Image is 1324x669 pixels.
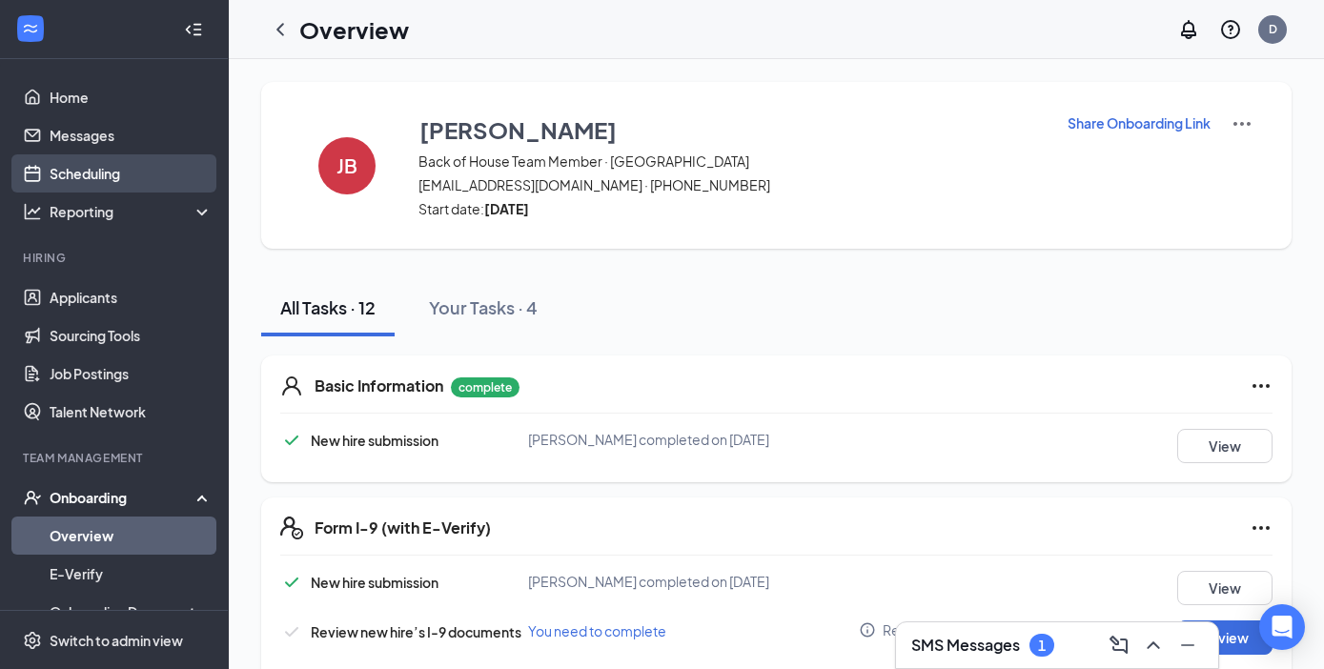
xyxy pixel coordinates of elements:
[50,631,183,650] div: Switch to admin view
[311,432,438,449] span: New hire submission
[1068,113,1211,132] p: Share Onboarding Link
[418,152,1043,171] span: Back of House Team Member · [GEOGRAPHIC_DATA]
[280,620,303,643] svg: Checkmark
[1108,634,1130,657] svg: ComposeMessage
[50,278,213,316] a: Applicants
[1250,375,1273,397] svg: Ellipses
[1142,634,1165,657] svg: ChevronUp
[1177,620,1273,655] button: Review
[50,202,214,221] div: Reporting
[21,19,40,38] svg: WorkstreamLogo
[528,622,666,639] span: You need to complete
[315,517,491,538] h5: Form I-9 (with E-Verify)
[280,517,303,539] svg: FormI9EVerifyIcon
[50,393,213,431] a: Talent Network
[50,355,213,393] a: Job Postings
[1231,112,1253,135] img: More Actions
[911,635,1020,656] h3: SMS Messages
[269,18,292,41] svg: ChevronLeft
[859,621,876,639] svg: Info
[50,154,213,193] a: Scheduling
[315,375,443,396] h5: Basic Information
[50,593,213,631] a: Onboarding Documents
[311,574,438,591] span: New hire submission
[1176,634,1199,657] svg: Minimize
[1177,429,1273,463] button: View
[1259,604,1305,650] div: Open Intercom Messenger
[528,431,769,448] span: [PERSON_NAME] completed on [DATE]
[1219,18,1242,41] svg: QuestionInfo
[311,623,521,640] span: Review new hire’s I-9 documents
[1138,630,1169,660] button: ChevronUp
[1038,638,1046,654] div: 1
[23,450,209,466] div: Team Management
[883,620,1062,639] span: Review on new hire's first day
[1250,517,1273,539] svg: Ellipses
[280,375,303,397] svg: User
[23,250,209,266] div: Hiring
[1172,630,1203,660] button: Minimize
[23,202,42,221] svg: Analysis
[451,377,519,397] p: complete
[184,20,203,39] svg: Collapse
[50,488,196,507] div: Onboarding
[1269,21,1277,37] div: D
[429,295,538,319] div: Your Tasks · 4
[50,555,213,593] a: E-Verify
[418,112,1043,147] button: [PERSON_NAME]
[1177,571,1273,605] button: View
[50,78,213,116] a: Home
[418,199,1043,218] span: Start date:
[280,571,303,594] svg: Checkmark
[50,116,213,154] a: Messages
[280,429,303,452] svg: Checkmark
[419,113,617,146] h3: [PERSON_NAME]
[484,200,529,217] strong: [DATE]
[1104,630,1134,660] button: ComposeMessage
[336,159,357,172] h4: JB
[1067,112,1212,133] button: Share Onboarding Link
[50,316,213,355] a: Sourcing Tools
[23,488,42,507] svg: UserCheck
[280,295,376,319] div: All Tasks · 12
[50,517,213,555] a: Overview
[299,112,395,218] button: JB
[299,13,409,46] h1: Overview
[23,631,42,650] svg: Settings
[418,175,1043,194] span: [EMAIL_ADDRESS][DOMAIN_NAME] · [PHONE_NUMBER]
[1177,18,1200,41] svg: Notifications
[528,573,769,590] span: [PERSON_NAME] completed on [DATE]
